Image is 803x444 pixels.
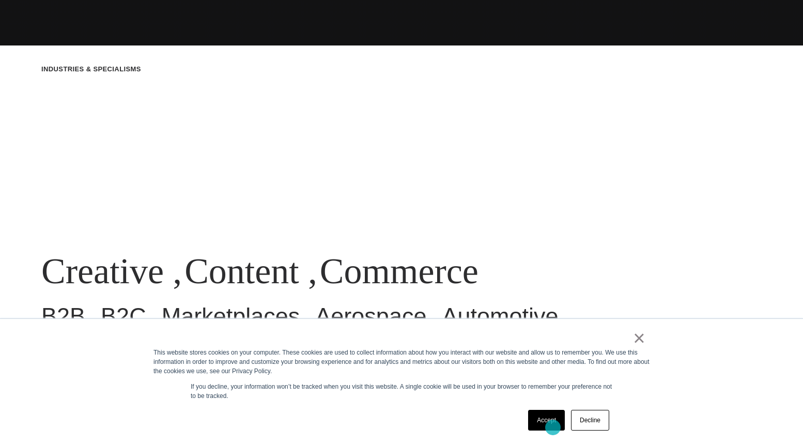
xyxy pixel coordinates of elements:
a: Content [184,251,299,291]
a: Accept [528,410,565,431]
span: , [173,251,182,291]
a: B2B [41,303,85,329]
a: Decline [571,410,609,431]
span: , [308,251,317,291]
a: Creative [41,251,164,291]
a: Aerospace [315,303,426,329]
a: B2C [101,303,146,329]
div: This website stores cookies on your computer. These cookies are used to collect information about... [153,348,650,376]
a: × [633,333,645,343]
div: Industries & Specialisms [41,64,141,74]
a: Commerce [320,251,478,291]
a: Marketplaces [162,303,300,329]
p: If you decline, your information won’t be tracked when you visit this website. A single cookie wi... [191,382,612,401]
a: Automotive [442,303,558,329]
